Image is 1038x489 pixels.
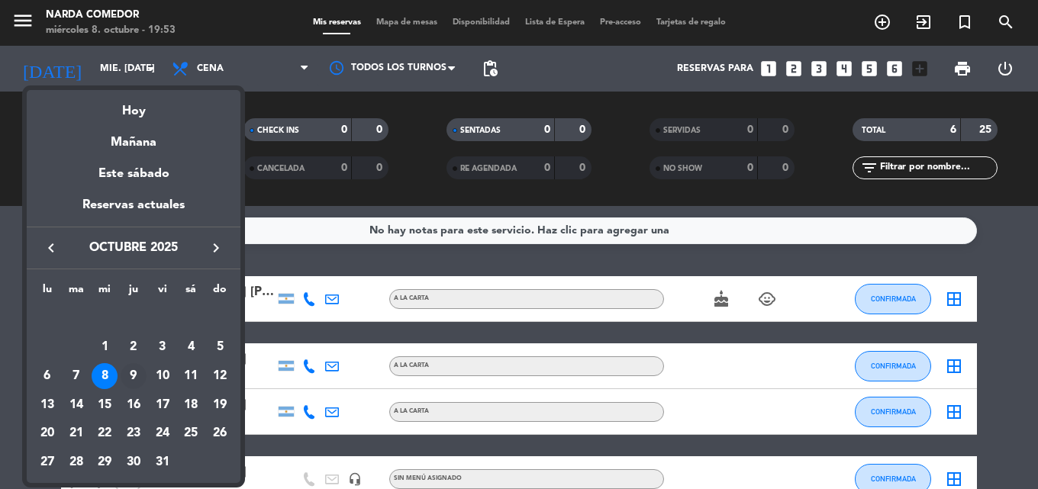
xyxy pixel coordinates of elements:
[92,421,118,447] div: 22
[34,363,60,389] div: 6
[119,333,148,362] td: 2 de octubre de 2025
[34,421,60,447] div: 20
[148,333,177,362] td: 3 de octubre de 2025
[148,420,177,449] td: 24 de octubre de 2025
[148,391,177,420] td: 17 de octubre de 2025
[33,391,62,420] td: 13 de octubre de 2025
[27,153,240,195] div: Este sábado
[148,362,177,391] td: 10 de octubre de 2025
[202,238,230,258] button: keyboard_arrow_right
[119,362,148,391] td: 9 de octubre de 2025
[150,421,176,447] div: 24
[63,392,89,418] div: 14
[33,420,62,449] td: 20 de octubre de 2025
[62,281,91,304] th: martes
[92,449,118,475] div: 29
[150,363,176,389] div: 10
[205,281,234,304] th: domingo
[63,421,89,447] div: 21
[92,334,118,360] div: 1
[207,334,233,360] div: 5
[90,420,119,449] td: 22 de octubre de 2025
[205,391,234,420] td: 19 de octubre de 2025
[150,392,176,418] div: 17
[27,195,240,227] div: Reservas actuales
[92,392,118,418] div: 15
[63,449,89,475] div: 28
[119,281,148,304] th: jueves
[121,392,147,418] div: 16
[62,391,91,420] td: 14 de octubre de 2025
[119,448,148,477] td: 30 de octubre de 2025
[33,304,234,333] td: OCT.
[34,449,60,475] div: 27
[34,392,60,418] div: 13
[62,420,91,449] td: 21 de octubre de 2025
[27,121,240,153] div: Mañana
[65,238,202,258] span: octubre 2025
[207,239,225,257] i: keyboard_arrow_right
[148,448,177,477] td: 31 de octubre de 2025
[90,333,119,362] td: 1 de octubre de 2025
[63,363,89,389] div: 7
[148,281,177,304] th: viernes
[92,363,118,389] div: 8
[119,391,148,420] td: 16 de octubre de 2025
[177,333,206,362] td: 4 de octubre de 2025
[177,391,206,420] td: 18 de octubre de 2025
[121,449,147,475] div: 30
[121,334,147,360] div: 2
[205,333,234,362] td: 5 de octubre de 2025
[27,90,240,121] div: Hoy
[33,362,62,391] td: 6 de octubre de 2025
[205,362,234,391] td: 12 de octubre de 2025
[33,448,62,477] td: 27 de octubre de 2025
[207,421,233,447] div: 26
[42,239,60,257] i: keyboard_arrow_left
[178,363,204,389] div: 11
[150,449,176,475] div: 31
[178,421,204,447] div: 25
[150,334,176,360] div: 3
[177,420,206,449] td: 25 de octubre de 2025
[119,420,148,449] td: 23 de octubre de 2025
[90,281,119,304] th: miércoles
[62,448,91,477] td: 28 de octubre de 2025
[207,363,233,389] div: 12
[178,334,204,360] div: 4
[178,392,204,418] div: 18
[90,448,119,477] td: 29 de octubre de 2025
[90,391,119,420] td: 15 de octubre de 2025
[177,362,206,391] td: 11 de octubre de 2025
[207,392,233,418] div: 19
[205,420,234,449] td: 26 de octubre de 2025
[177,281,206,304] th: sábado
[33,281,62,304] th: lunes
[62,362,91,391] td: 7 de octubre de 2025
[121,363,147,389] div: 9
[37,238,65,258] button: keyboard_arrow_left
[121,421,147,447] div: 23
[90,362,119,391] td: 8 de octubre de 2025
